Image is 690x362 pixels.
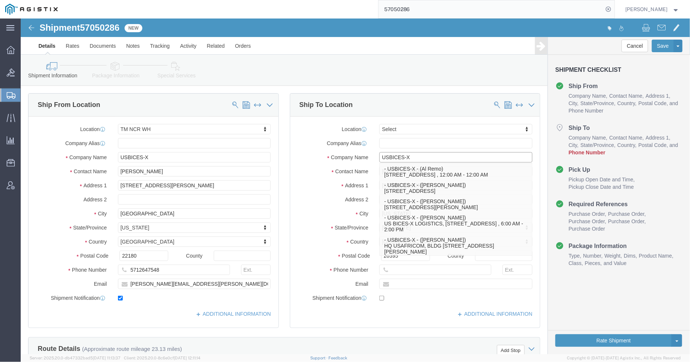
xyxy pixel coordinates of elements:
iframe: FS Legacy Container [21,19,690,354]
span: [DATE] 12:11:14 [174,356,200,360]
img: logo [5,4,58,15]
span: [DATE] 11:13:37 [93,356,121,360]
a: Support [310,356,329,360]
span: Server: 2025.20.0-db47332bad5 [30,356,121,360]
span: Andrew Wacyra [626,5,668,13]
span: Client: 2025.20.0-8c6e0cf [124,356,200,360]
button: [PERSON_NAME] [625,5,680,14]
a: Feedback [329,356,348,360]
input: Search for shipment number, reference number [379,0,603,18]
span: Copyright © [DATE]-[DATE] Agistix Inc., All Rights Reserved [567,355,681,361]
